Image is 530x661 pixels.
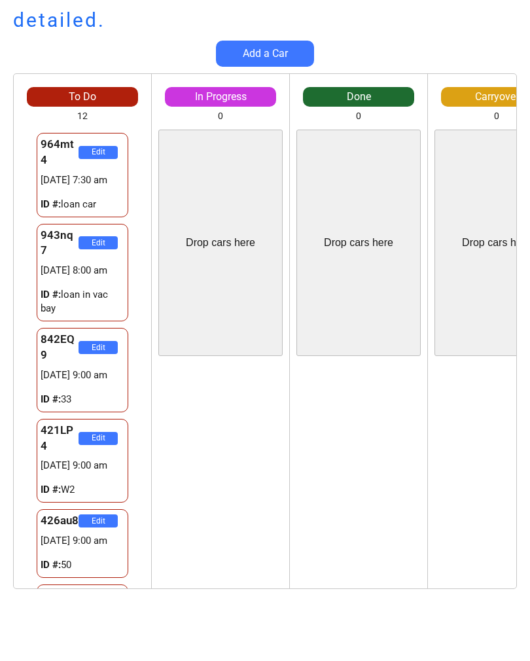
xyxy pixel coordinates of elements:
button: Add a Car [216,41,314,67]
div: loan in vac bay [41,288,124,315]
div: [DATE] 8:00 am [41,264,124,277]
div: Drop cars here [186,236,255,250]
div: 943nq7 [41,228,79,259]
strong: ID #: [41,198,61,210]
h1: detailed. [13,7,105,34]
button: Edit [79,236,118,249]
div: [DATE] 9:00 am [41,368,124,382]
div: [DATE] 9:00 am [41,459,124,473]
div: Done [303,90,414,104]
div: Drop cars here [324,236,393,250]
div: 33 [41,393,124,406]
button: Edit [79,341,118,354]
div: 421LP4 [41,423,79,454]
div: loan car [41,198,124,211]
button: Edit [79,146,118,159]
strong: ID #: [41,559,61,571]
button: Edit [79,514,118,527]
div: 50 [41,558,124,572]
div: 426au8 [41,513,79,529]
strong: ID #: [41,289,61,300]
div: 842EQ9 [41,332,79,363]
strong: ID #: [41,393,61,405]
div: W2 [41,483,124,497]
div: To Do [27,90,138,104]
div: In Progress [165,90,276,104]
div: 0 [356,110,361,123]
strong: ID #: [41,484,61,495]
div: 12 [77,110,88,123]
div: 964mt4 [41,137,79,168]
div: [DATE] 7:30 am [41,173,124,187]
div: 0 [494,110,499,123]
button: Edit [79,432,118,445]
div: 0 [218,110,223,123]
div: [DATE] 9:00 am [41,534,124,548]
